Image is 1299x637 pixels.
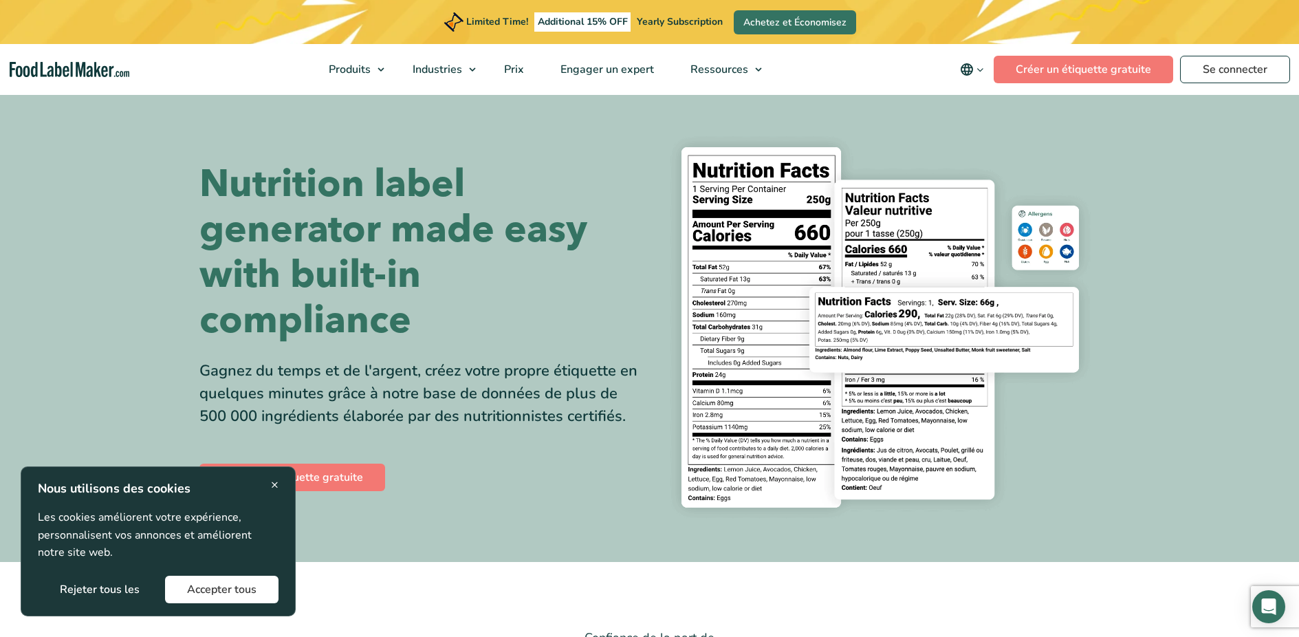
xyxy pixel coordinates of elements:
[408,62,463,77] span: Industries
[486,44,539,95] a: Prix
[534,12,631,32] span: Additional 15% OFF
[271,475,279,494] span: ×
[734,10,856,34] a: Achetez et Économisez
[466,15,528,28] span: Limited Time!
[38,509,279,562] p: Les cookies améliorent votre expérience, personnalisent vos annonces et améliorent notre site web.
[994,56,1173,83] a: Créer un étiquette gratuite
[1180,56,1290,83] a: Se connecter
[673,44,769,95] a: Ressources
[38,576,162,603] button: Rejeter tous les
[38,480,190,497] strong: Nous utilisons des cookies
[686,62,750,77] span: Ressources
[199,162,640,343] h1: Nutrition label generator made easy with built-in compliance
[1252,590,1285,623] div: Open Intercom Messenger
[637,15,723,28] span: Yearly Subscription
[500,62,525,77] span: Prix
[199,360,640,428] div: Gagnez du temps et de l'argent, créez votre propre étiquette en quelques minutes grâce à notre ba...
[395,44,483,95] a: Industries
[543,44,669,95] a: Engager un expert
[556,62,655,77] span: Engager un expert
[311,44,391,95] a: Produits
[325,62,372,77] span: Produits
[199,464,385,491] a: Créer une étiquette gratuite
[165,576,279,603] button: Accepter tous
